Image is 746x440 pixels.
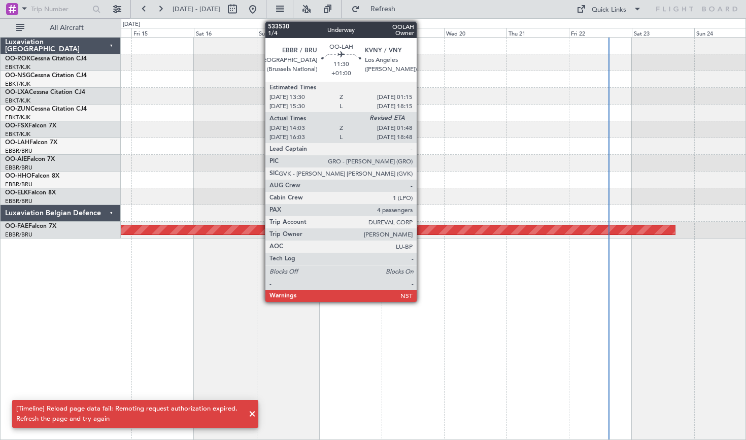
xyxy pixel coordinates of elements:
span: OO-HHO [5,173,31,179]
a: EBBR/BRU [5,181,32,188]
button: Refresh [347,1,408,17]
div: Fri 22 [569,28,631,37]
a: EBBR/BRU [5,164,32,172]
a: EBKT/KJK [5,97,30,105]
a: OO-ELKFalcon 8X [5,190,56,196]
a: OO-LAHFalcon 7X [5,140,57,146]
a: EBKT/KJK [5,130,30,138]
span: OO-LXA [5,89,29,95]
a: OO-LXACessna Citation CJ4 [5,89,85,95]
div: [Timeline] Reload page data fail: Remoting request authorization expired. Refresh the page and tr... [16,404,243,424]
div: [DATE] [123,20,140,29]
div: Thu 21 [506,28,569,37]
div: Quick Links [592,5,626,15]
span: OO-ELK [5,190,28,196]
a: EBKT/KJK [5,63,30,71]
a: EBBR/BRU [5,197,32,205]
a: EBBR/BRU [5,147,32,155]
span: OO-NSG [5,73,30,79]
span: OO-FSX [5,123,28,129]
span: [DATE] - [DATE] [173,5,220,14]
div: Sun 17 [257,28,319,37]
div: Wed 20 [444,28,506,37]
button: All Aircraft [11,20,110,36]
a: OO-FSXFalcon 7X [5,123,56,129]
a: EBBR/BRU [5,231,32,239]
div: Sat 23 [632,28,694,37]
a: OO-AIEFalcon 7X [5,156,55,162]
span: OO-LAH [5,140,29,146]
a: OO-ZUNCessna Citation CJ4 [5,106,87,112]
span: OO-AIE [5,156,27,162]
div: Sat 16 [194,28,256,37]
a: OO-NSGCessna Citation CJ4 [5,73,87,79]
a: EBKT/KJK [5,80,30,88]
a: OO-ROKCessna Citation CJ4 [5,56,87,62]
button: Quick Links [571,1,647,17]
span: OO-ZUN [5,106,30,112]
span: All Aircraft [26,24,107,31]
a: OO-FAEFalcon 7X [5,223,56,229]
span: OO-FAE [5,223,28,229]
span: Refresh [362,6,404,13]
span: OO-ROK [5,56,30,62]
div: Mon 18 [319,28,382,37]
div: Fri 15 [131,28,194,37]
input: Trip Number [31,2,89,17]
a: OO-HHOFalcon 8X [5,173,59,179]
div: Tue 19 [382,28,444,37]
a: EBKT/KJK [5,114,30,121]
